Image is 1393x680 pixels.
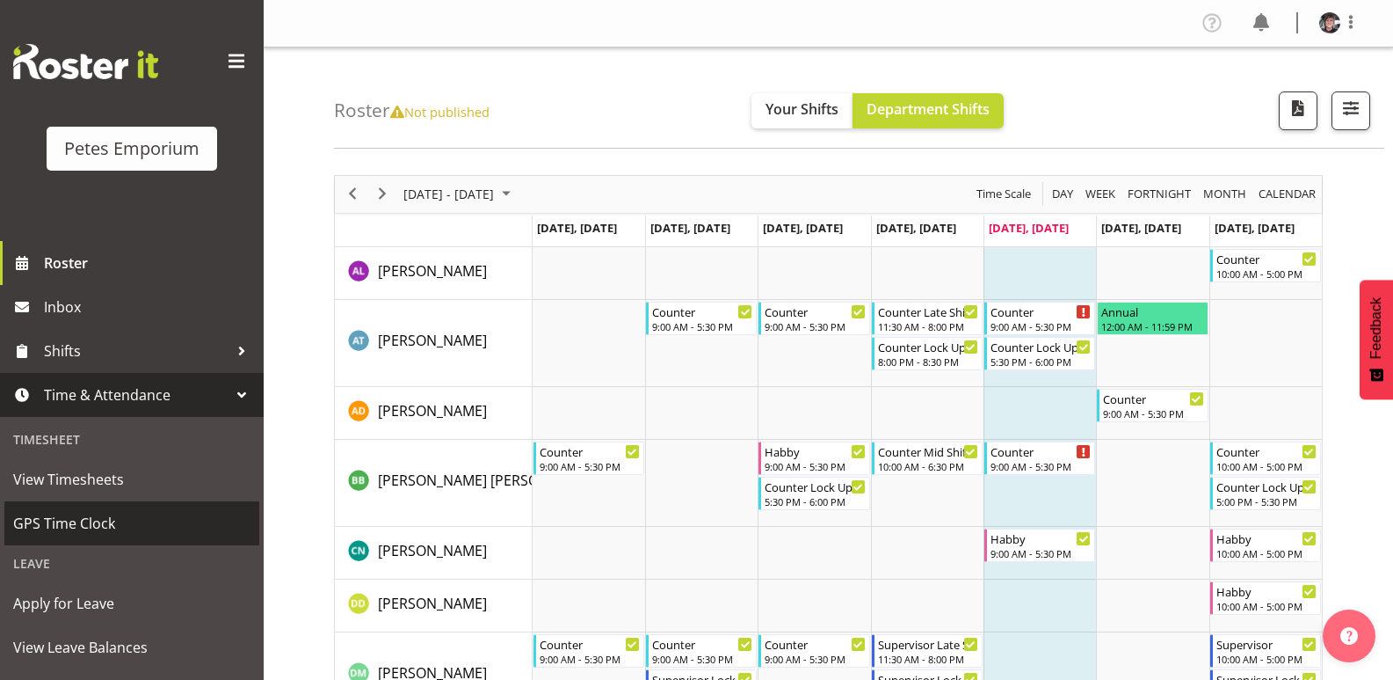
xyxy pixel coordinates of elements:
a: View Timesheets [4,457,259,501]
a: [PERSON_NAME] [378,260,487,282]
div: Timesheet [4,421,259,457]
span: [DATE], [DATE] [537,220,617,236]
span: Apply for Leave [13,590,250,617]
div: 10:00 AM - 5:00 PM [1216,459,1317,473]
div: 9:00 AM - 5:30 PM [765,652,865,666]
td: Danielle Donselaar resource [335,580,533,632]
a: [PERSON_NAME] [PERSON_NAME] [378,470,599,491]
div: October 06 - 12, 2025 [397,176,521,213]
button: Timeline Week [1083,183,1119,205]
div: Counter [990,442,1091,460]
img: Rosterit website logo [13,44,158,79]
span: [DATE] - [DATE] [402,183,496,205]
div: Counter [765,303,865,320]
div: 11:30 AM - 8:00 PM [878,319,978,333]
button: Month [1256,183,1319,205]
div: Alex-Micheal Taniwha"s event - Counter Begin From Tuesday, October 7, 2025 at 9:00:00 AM GMT+13:0... [646,302,757,335]
div: Beena Beena"s event - Counter Begin From Monday, October 6, 2025 at 9:00:00 AM GMT+13:00 Ends At ... [533,442,644,475]
button: Previous [341,183,365,205]
button: Next [371,183,395,205]
div: Counter Lock Up [765,478,865,495]
div: 9:00 AM - 5:30 PM [765,459,865,473]
div: 10:00 AM - 5:00 PM [1216,267,1317,281]
span: Department Shifts [867,99,990,119]
div: Habby [1216,530,1317,547]
span: Not published [390,103,490,121]
span: [DATE], [DATE] [876,220,956,236]
div: Counter [652,635,752,653]
div: Annual [1101,303,1203,320]
div: Petes Emporium [64,135,200,162]
a: [PERSON_NAME] [378,400,487,421]
img: help-xxl-2.png [1340,627,1358,645]
button: October 2025 [401,183,519,205]
div: Alex-Micheal Taniwha"s event - Counter Late Shift Begin From Thursday, October 9, 2025 at 11:30:0... [872,302,983,335]
span: [DATE], [DATE] [650,220,730,236]
span: [PERSON_NAME] [378,541,487,560]
a: View Leave Balances [4,625,259,669]
div: 8:00 PM - 8:30 PM [878,355,978,369]
span: [DATE], [DATE] [1101,220,1181,236]
button: Department Shifts [852,93,1004,128]
span: GPS Time Clock [13,510,250,537]
div: Alex-Micheal Taniwha"s event - Annual Begin From Saturday, October 11, 2025 at 12:00:00 AM GMT+13... [1097,302,1208,335]
span: Week [1084,183,1117,205]
div: 10:00 AM - 5:00 PM [1216,546,1317,560]
div: previous period [337,176,367,213]
div: Counter [540,635,640,653]
div: 5:30 PM - 6:00 PM [765,494,865,508]
div: 9:00 AM - 5:30 PM [540,459,640,473]
div: David McAuley"s event - Supervisor Late Shift Begin From Thursday, October 9, 2025 at 11:30:00 AM... [872,634,983,668]
div: 9:00 AM - 5:30 PM [990,319,1091,333]
div: 10:00 AM - 6:30 PM [878,459,978,473]
div: 10:00 AM - 5:00 PM [1216,652,1317,666]
div: Beena Beena"s event - Counter Lock Up Begin From Wednesday, October 8, 2025 at 5:30:00 PM GMT+13:... [758,477,869,510]
div: Beena Beena"s event - Counter Lock Up Begin From Sunday, October 12, 2025 at 5:00:00 PM GMT+13:00... [1210,477,1321,510]
div: 10:00 AM - 5:00 PM [1216,599,1317,613]
div: 11:30 AM - 8:00 PM [878,652,978,666]
div: Leave [4,545,259,581]
div: Counter [990,303,1091,320]
div: Counter Late Shift [878,303,978,320]
div: Counter Mid Shift [878,442,978,460]
div: 12:00 AM - 11:59 PM [1101,319,1203,333]
div: Counter [765,635,865,653]
div: David McAuley"s event - Counter Begin From Wednesday, October 8, 2025 at 9:00:00 AM GMT+13:00 End... [758,634,869,668]
button: Filter Shifts [1331,91,1370,130]
td: Christine Neville resource [335,527,533,580]
a: [PERSON_NAME] [378,540,487,561]
span: Your Shifts [765,99,838,119]
div: Abigail Lane"s event - Counter Begin From Sunday, October 12, 2025 at 10:00:00 AM GMT+13:00 Ends ... [1210,249,1321,282]
span: [PERSON_NAME] [PERSON_NAME] [378,471,599,490]
button: Timeline Day [1049,183,1077,205]
span: calendar [1257,183,1317,205]
span: Fortnight [1126,183,1193,205]
div: 9:00 AM - 5:30 PM [540,652,640,666]
div: 5:00 PM - 5:30 PM [1216,494,1317,508]
div: Beena Beena"s event - Habby Begin From Wednesday, October 8, 2025 at 9:00:00 AM GMT+13:00 Ends At... [758,442,869,475]
span: Day [1050,183,1075,205]
div: Beena Beena"s event - Counter Begin From Sunday, October 12, 2025 at 10:00:00 AM GMT+13:00 Ends A... [1210,442,1321,475]
td: Abigail Lane resource [335,247,533,300]
span: [PERSON_NAME] [378,331,487,350]
div: 9:00 AM - 5:30 PM [990,459,1091,473]
div: Christine Neville"s event - Habby Begin From Friday, October 10, 2025 at 9:00:00 AM GMT+13:00 End... [984,529,1095,562]
div: Beena Beena"s event - Counter Begin From Friday, October 10, 2025 at 9:00:00 AM GMT+13:00 Ends At... [984,442,1095,475]
span: View Leave Balances [13,634,250,661]
span: Feedback [1368,297,1384,359]
span: [PERSON_NAME] [378,401,487,420]
div: Alex-Micheal Taniwha"s event - Counter Lock Up Begin From Thursday, October 9, 2025 at 8:00:00 PM... [872,337,983,370]
button: Your Shifts [751,93,852,128]
button: Fortnight [1125,183,1194,205]
div: Habby [990,530,1091,547]
span: Shifts [44,338,229,364]
div: next period [367,176,397,213]
div: Supervisor Late Shift [878,635,978,653]
span: [DATE], [DATE] [1215,220,1295,236]
div: Counter Lock Up [1216,478,1317,495]
div: Alex-Micheal Taniwha"s event - Counter Begin From Wednesday, October 8, 2025 at 9:00:00 AM GMT+13... [758,302,869,335]
span: [PERSON_NAME] [378,261,487,281]
span: [PERSON_NAME] [378,594,487,613]
div: Amelia Denz"s event - Counter Begin From Saturday, October 11, 2025 at 9:00:00 AM GMT+13:00 Ends ... [1097,389,1208,422]
div: Alex-Micheal Taniwha"s event - Counter Begin From Friday, October 10, 2025 at 9:00:00 AM GMT+13:0... [984,302,1095,335]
